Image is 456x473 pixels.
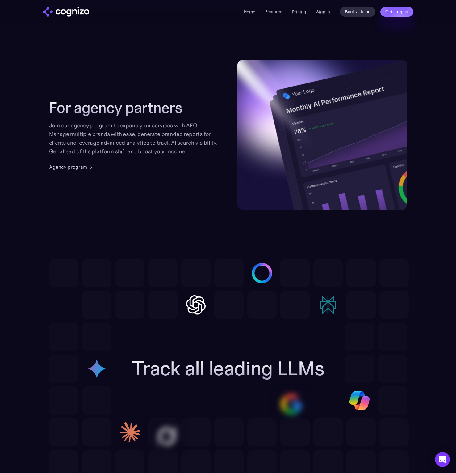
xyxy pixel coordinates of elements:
div: Agency program [49,163,87,171]
h2: For agency partners [49,99,219,116]
div: Open Intercom Messenger [435,452,450,467]
a: Get a report [380,7,413,17]
h2: Track all leading LLMs [132,357,324,380]
a: Book a demo [340,7,375,17]
a: Agency program [49,163,94,171]
a: Features [265,9,282,15]
a: Pricing [292,9,306,15]
a: Sign in [316,8,330,15]
a: home [43,7,89,17]
a: Home [244,9,255,15]
img: cognizo logo [43,7,89,17]
div: Join our agency program to expand your services with AEO. Manage multiple brands with ease, gener... [49,121,219,156]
